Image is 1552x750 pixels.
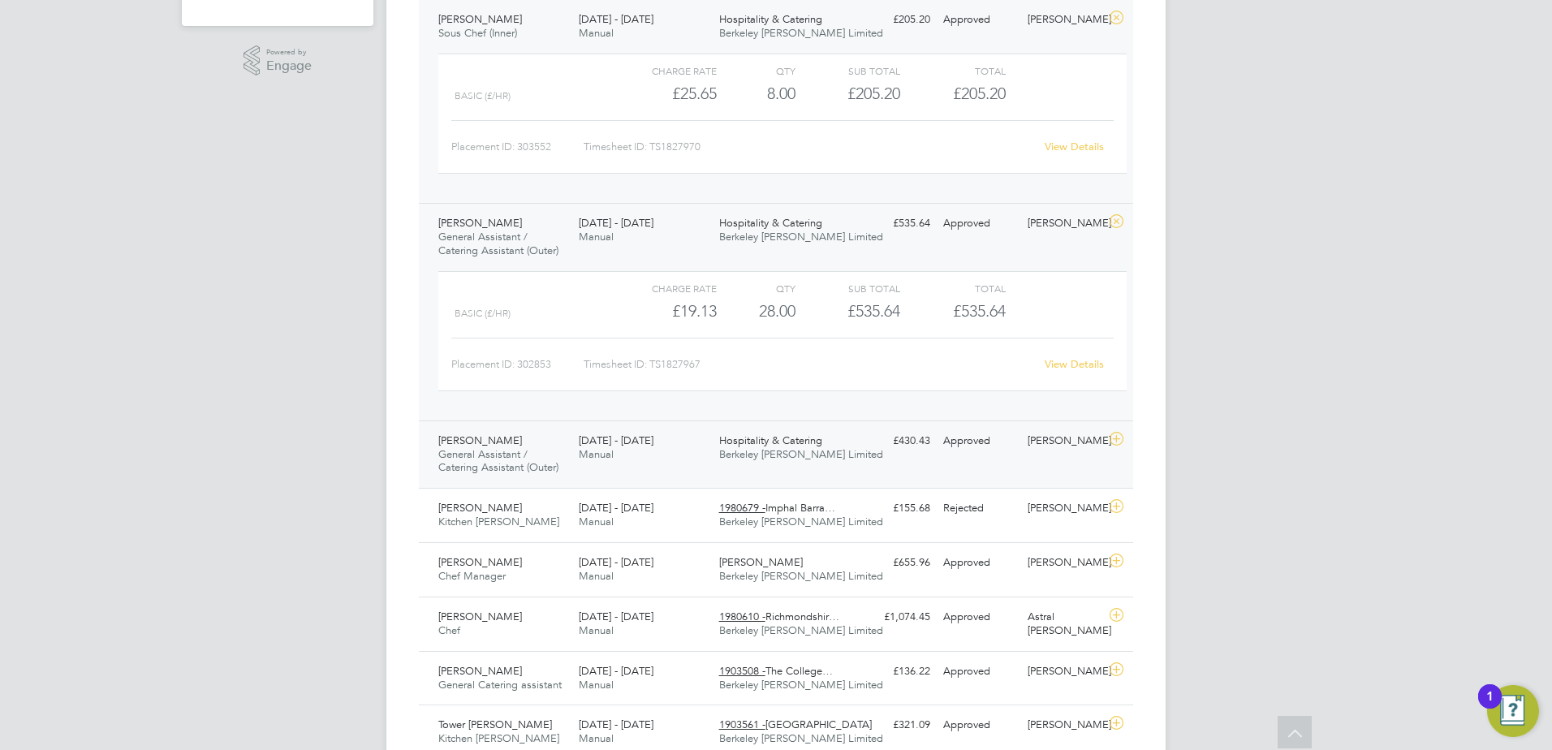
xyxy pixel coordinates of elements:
div: Placement ID: 303552 [451,134,584,160]
a: View Details [1045,140,1104,153]
span: [GEOGRAPHIC_DATA] [719,718,872,731]
span: [DATE] - [DATE] [579,12,653,26]
span: [PERSON_NAME] [438,12,522,26]
span: Berkeley [PERSON_NAME] Limited [719,26,883,40]
div: Sub Total [795,278,900,298]
div: [PERSON_NAME] [1021,210,1106,237]
span: [PERSON_NAME] [438,555,522,569]
span: [PERSON_NAME] [438,664,522,678]
span: £205.20 [953,84,1006,103]
div: 28.00 [717,298,795,325]
div: Approved [937,604,1021,631]
span: £535.64 [953,301,1006,321]
span: [DATE] - [DATE] [579,501,653,515]
button: Open Resource Center, 1 new notification [1487,685,1539,737]
span: General Assistant / Catering Assistant (Outer) [438,230,558,257]
div: [PERSON_NAME] [1021,550,1106,576]
span: The College… [719,664,833,678]
div: Approved [937,550,1021,576]
span: Manual [579,678,614,692]
div: [PERSON_NAME] [1021,6,1106,33]
div: £25.65 [612,80,717,107]
div: Approved [937,658,1021,685]
span: Kitchen [PERSON_NAME] [438,731,559,745]
span: [DATE] - [DATE] [579,610,653,623]
div: Rejected [937,495,1021,522]
span: Basic (£/HR) [455,308,511,319]
div: £155.68 [852,495,937,522]
div: Approved [937,428,1021,455]
div: Approved [937,6,1021,33]
span: Basic (£/HR) [455,90,511,101]
span: [DATE] - [DATE] [579,433,653,447]
div: Charge rate [612,61,717,80]
span: Manual [579,515,614,528]
a: Powered byEngage [244,45,313,76]
span: [PERSON_NAME] [719,555,803,569]
div: £205.20 [795,80,900,107]
div: Charge rate [612,278,717,298]
span: Chef [438,623,460,637]
a: View Details [1045,357,1104,371]
div: £19.13 [612,298,717,325]
span: Manual [579,26,614,40]
span: Sous Chef (Inner) [438,26,517,40]
span: Berkeley [PERSON_NAME] Limited [719,731,883,745]
div: Approved [937,210,1021,237]
span: [DATE] - [DATE] [579,216,653,230]
span: Hospitality & Catering [719,433,822,447]
div: QTY [717,278,795,298]
tcxspan: Call 1903508 - via 3CX [719,664,765,678]
div: £655.96 [852,550,937,576]
span: [DATE] - [DATE] [579,718,653,731]
div: [PERSON_NAME] [1021,712,1106,739]
span: [PERSON_NAME] [438,610,522,623]
span: Chef Manager [438,569,506,583]
span: Powered by [266,45,312,59]
div: QTY [717,61,795,80]
span: [DATE] - [DATE] [579,555,653,569]
span: Berkeley [PERSON_NAME] Limited [719,447,883,461]
div: [PERSON_NAME] [1021,658,1106,685]
div: £430.43 [852,428,937,455]
span: Manual [579,623,614,637]
span: Manual [579,230,614,244]
span: Manual [579,569,614,583]
div: Sub Total [795,61,900,80]
tcxspan: Call 1903561 - via 3CX [719,718,765,731]
div: 1 [1486,696,1494,718]
span: [PERSON_NAME] [438,433,522,447]
div: Timesheet ID: TS1827970 [584,134,1034,160]
span: [PERSON_NAME] [438,216,522,230]
div: Placement ID: 302853 [451,351,584,377]
span: Hospitality & Catering [719,216,822,230]
span: [DATE] - [DATE] [579,664,653,678]
div: 8.00 [717,80,795,107]
div: £205.20 [852,6,937,33]
div: Astral [PERSON_NAME] [1021,604,1106,644]
tcxspan: Call 1980679 - via 3CX [719,501,765,515]
span: Berkeley [PERSON_NAME] Limited [719,678,883,692]
span: Kitchen [PERSON_NAME] [438,515,559,528]
span: Engage [266,59,312,73]
span: Manual [579,731,614,745]
span: Tower [PERSON_NAME] [438,718,552,731]
div: £321.09 [852,712,937,739]
span: Berkeley [PERSON_NAME] Limited [719,569,883,583]
span: Richmondshir… [719,610,839,623]
span: General Assistant / Catering Assistant (Outer) [438,447,558,475]
span: Berkeley [PERSON_NAME] Limited [719,623,883,637]
div: Total [900,278,1005,298]
div: £535.64 [852,210,937,237]
div: [PERSON_NAME] [1021,428,1106,455]
span: Berkeley [PERSON_NAME] Limited [719,515,883,528]
div: [PERSON_NAME] [1021,495,1106,522]
div: Total [900,61,1005,80]
tcxspan: Call 1980610 - via 3CX [719,610,765,623]
div: Approved [937,712,1021,739]
div: Timesheet ID: TS1827967 [584,351,1034,377]
span: Imphal Barra… [719,501,835,515]
div: £535.64 [795,298,900,325]
span: Hospitality & Catering [719,12,822,26]
span: General Catering assistant [438,678,562,692]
